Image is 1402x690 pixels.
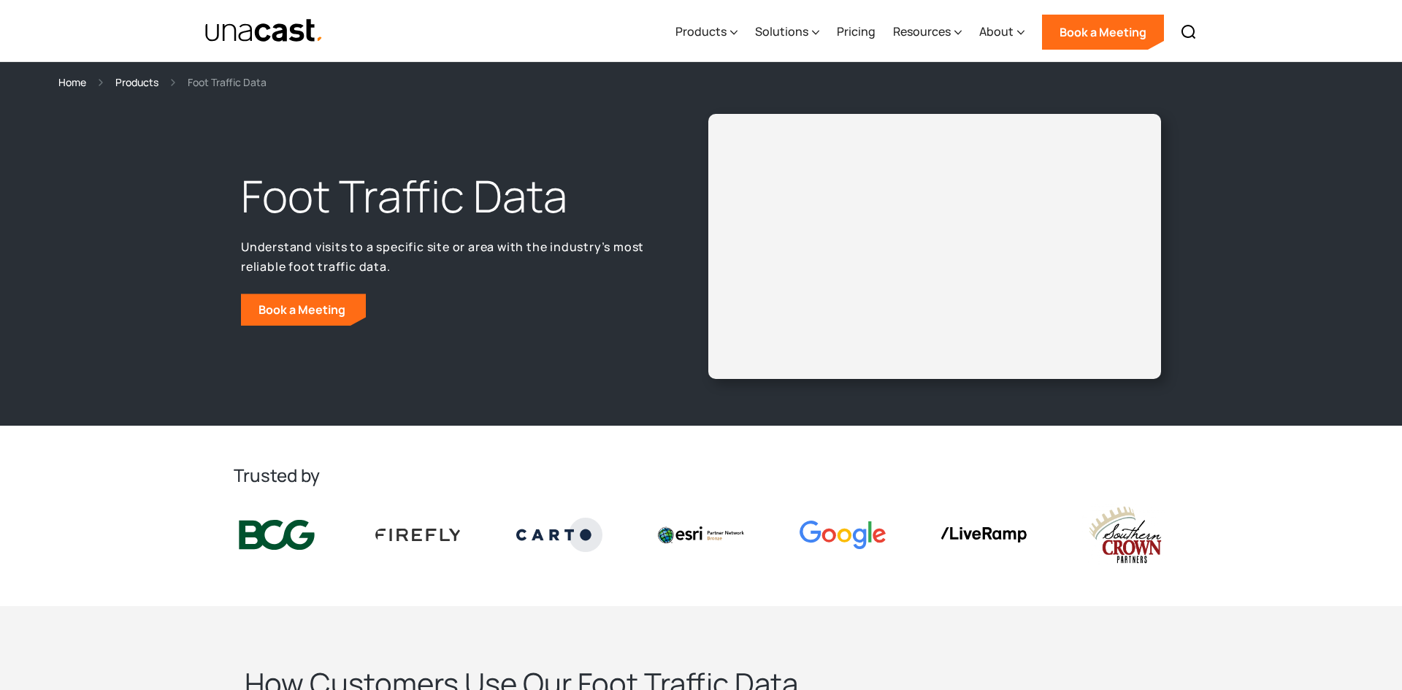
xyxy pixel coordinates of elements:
img: Firefly Advertising logo [375,529,461,540]
img: liveramp logo [941,527,1027,543]
a: Pricing [837,2,876,62]
img: Google logo [800,521,886,549]
img: Search icon [1180,23,1198,41]
iframe: Unacast - European Vaccines v2 [720,126,1149,367]
img: BCG logo [234,517,320,553]
img: Unacast text logo [204,18,323,44]
div: Resources [893,2,962,62]
a: Book a Meeting [241,294,366,326]
div: Solutions [755,23,808,40]
div: Products [675,2,738,62]
h2: Trusted by [234,464,1168,487]
a: Book a Meeting [1042,15,1164,50]
div: About [979,23,1014,40]
div: Products [675,23,727,40]
div: Resources [893,23,951,40]
div: Solutions [755,2,819,62]
img: southern crown logo [1082,505,1168,565]
img: Carto logo [516,518,602,551]
div: Foot Traffic Data [188,74,267,91]
h1: Foot Traffic Data [241,167,654,226]
img: Esri logo [658,526,744,543]
a: Home [58,74,86,91]
div: About [979,2,1024,62]
p: Understand visits to a specific site or area with the industry’s most reliable foot traffic data. [241,237,654,276]
a: home [204,18,323,44]
a: Products [115,74,158,91]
